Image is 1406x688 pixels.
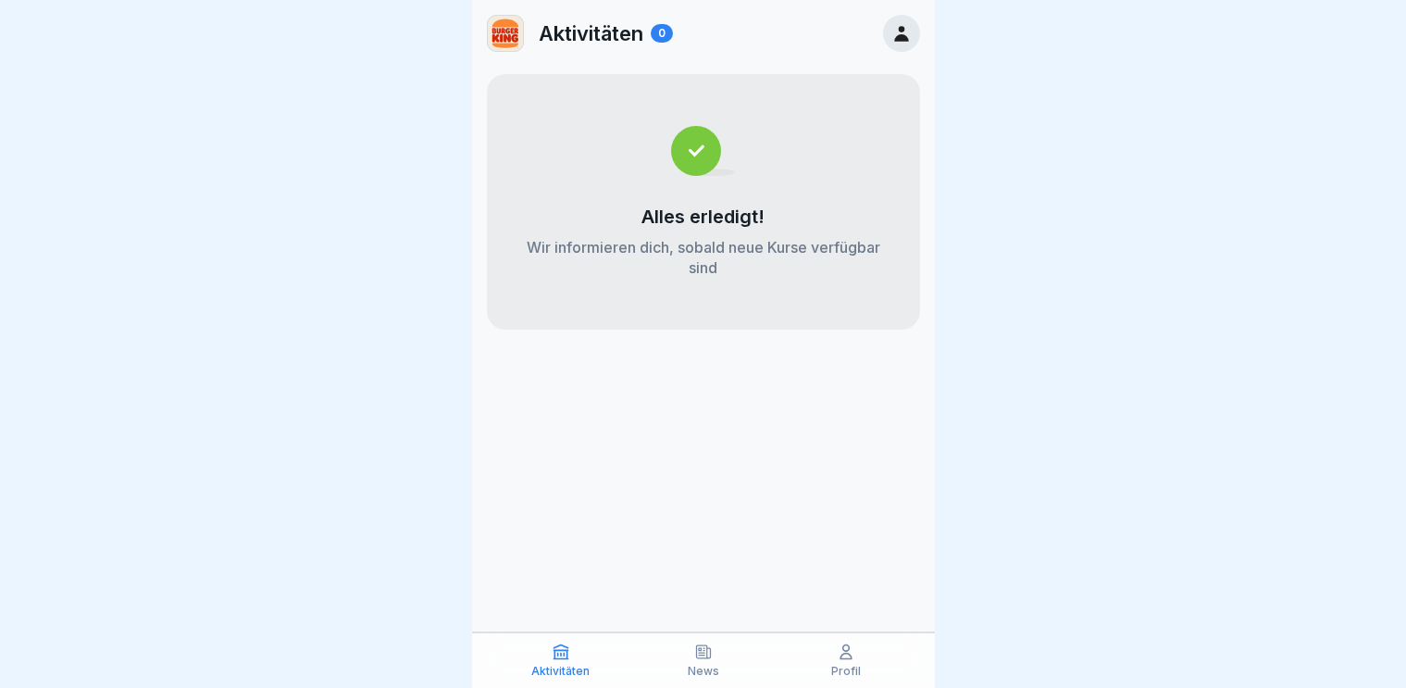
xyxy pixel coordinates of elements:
[688,665,719,678] p: News
[524,237,883,278] p: Wir informieren dich, sobald neue Kurse verfügbar sind
[641,206,765,228] p: Alles erledigt!
[539,21,643,45] p: Aktivitäten
[651,24,673,43] div: 0
[831,665,861,678] p: Profil
[531,665,590,678] p: Aktivitäten
[671,126,735,176] img: completed.svg
[488,16,523,51] img: w2f18lwxr3adf3talrpwf6id.png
